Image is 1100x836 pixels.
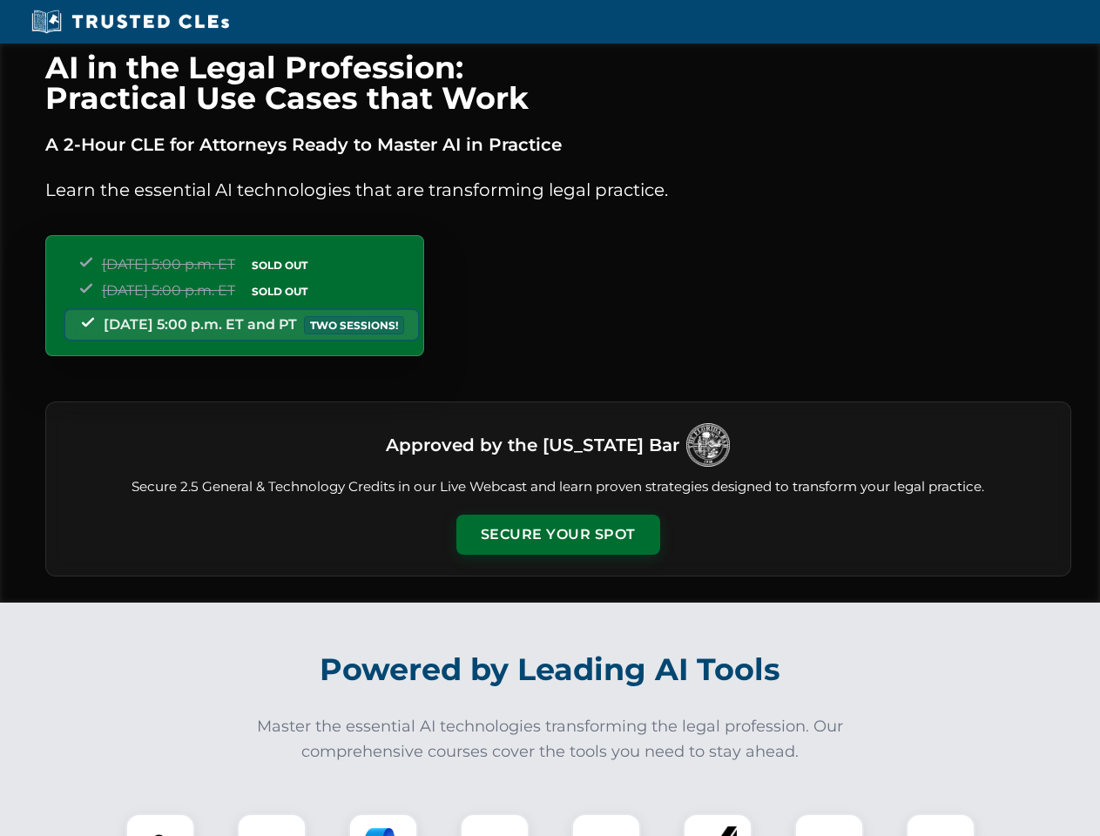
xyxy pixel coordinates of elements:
img: Logo [686,423,730,467]
button: Secure Your Spot [456,515,660,555]
img: Trusted CLEs [26,9,234,35]
p: Learn the essential AI technologies that are transforming legal practice. [45,176,1071,204]
p: Master the essential AI technologies transforming the legal profession. Our comprehensive courses... [246,714,855,765]
h2: Powered by Leading AI Tools [68,639,1033,700]
span: SOLD OUT [246,282,314,300]
h1: AI in the Legal Profession: Practical Use Cases that Work [45,52,1071,113]
span: SOLD OUT [246,256,314,274]
span: [DATE] 5:00 p.m. ET [102,282,235,299]
p: A 2-Hour CLE for Attorneys Ready to Master AI in Practice [45,131,1071,158]
h3: Approved by the [US_STATE] Bar [386,429,679,461]
p: Secure 2.5 General & Technology Credits in our Live Webcast and learn proven strategies designed ... [67,477,1049,497]
span: [DATE] 5:00 p.m. ET [102,256,235,273]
